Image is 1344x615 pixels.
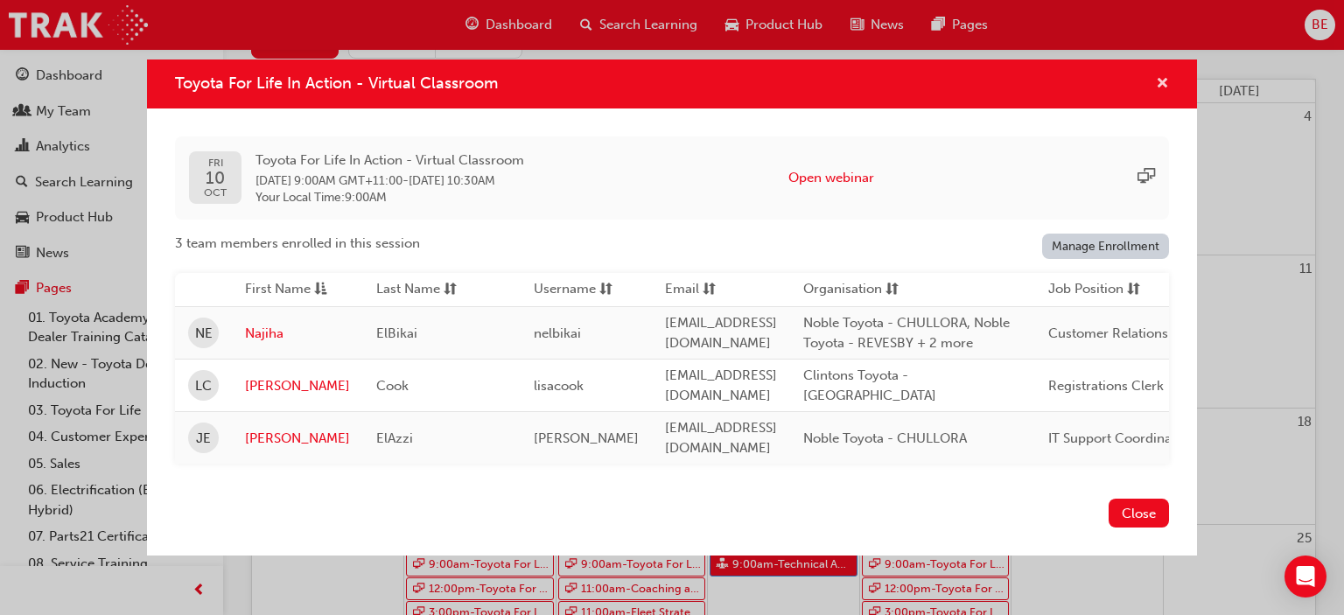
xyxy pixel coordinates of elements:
span: JE [196,429,211,449]
span: Clintons Toyota - [GEOGRAPHIC_DATA] [803,367,936,403]
span: Cook [376,378,409,394]
span: [EMAIL_ADDRESS][DOMAIN_NAME] [665,315,777,351]
span: sorting-icon [444,279,457,301]
button: Job Positionsorting-icon [1048,279,1144,301]
div: - [255,150,524,206]
span: Toyota For Life In Action - Virtual Classroom [255,150,524,171]
a: Najiha [245,324,350,344]
button: Emailsorting-icon [665,279,761,301]
span: [EMAIL_ADDRESS][DOMAIN_NAME] [665,367,777,403]
span: 10 Oct 2025 9:00AM GMT+11:00 [255,173,402,188]
span: sorting-icon [885,279,899,301]
span: ElBikai [376,325,417,341]
span: NE [195,324,213,344]
span: Username [534,279,596,301]
span: [PERSON_NAME] [534,430,639,446]
span: LC [195,376,212,396]
span: asc-icon [314,279,327,301]
span: OCT [204,187,227,199]
span: sorting-icon [1127,279,1140,301]
span: 3 team members enrolled in this session [175,234,420,254]
button: Usernamesorting-icon [534,279,630,301]
button: Close [1109,499,1169,528]
span: Registrations Clerk [1048,378,1164,394]
button: First Nameasc-icon [245,279,341,301]
span: FRI [204,157,227,169]
div: Toyota For Life In Action - Virtual Classroom [147,59,1197,556]
a: Manage Enrollment [1042,234,1170,259]
span: Organisation [803,279,882,301]
button: Last Namesorting-icon [376,279,472,301]
span: Last Name [376,279,440,301]
span: [EMAIL_ADDRESS][DOMAIN_NAME] [665,420,777,456]
span: Noble Toyota - CHULLORA [803,430,967,446]
span: Customer Relationship Consultant [1048,325,1257,341]
span: ElAzzi [376,430,413,446]
span: Your Local Time : 9:00AM [255,190,524,206]
button: Open webinar [788,168,874,188]
span: lisacook [534,378,584,394]
span: sorting-icon [703,279,716,301]
span: cross-icon [1156,77,1169,93]
span: 10 [204,169,227,187]
span: sessionType_ONLINE_URL-icon [1137,168,1155,188]
span: IT Support Coordinator [1048,430,1189,446]
button: cross-icon [1156,73,1169,95]
a: [PERSON_NAME] [245,429,350,449]
span: First Name [245,279,311,301]
span: Toyota For Life In Action - Virtual Classroom [175,73,498,93]
div: Open Intercom Messenger [1284,556,1326,598]
span: Noble Toyota - CHULLORA, Noble Toyota - REVESBY + 2 more [803,315,1010,351]
span: sorting-icon [599,279,612,301]
span: nelbikai [534,325,581,341]
button: Organisationsorting-icon [803,279,899,301]
span: Email [665,279,699,301]
a: [PERSON_NAME] [245,376,350,396]
span: Job Position [1048,279,1123,301]
span: 10 Oct 2025 10:30AM [409,173,495,188]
